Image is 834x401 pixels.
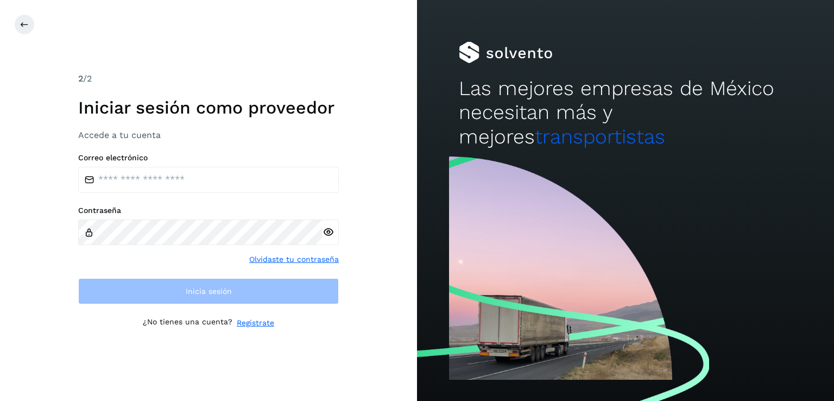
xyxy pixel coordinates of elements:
h1: Iniciar sesión como proveedor [78,97,339,118]
span: transportistas [535,125,665,148]
h2: Las mejores empresas de México necesitan más y mejores [459,77,792,149]
label: Contraseña [78,206,339,215]
a: Olvidaste tu contraseña [249,254,339,265]
div: /2 [78,72,339,85]
h3: Accede a tu cuenta [78,130,339,140]
span: 2 [78,73,83,84]
button: Inicia sesión [78,278,339,304]
label: Correo electrónico [78,153,339,162]
p: ¿No tienes una cuenta? [143,317,232,329]
span: Inicia sesión [186,287,232,295]
a: Regístrate [237,317,274,329]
